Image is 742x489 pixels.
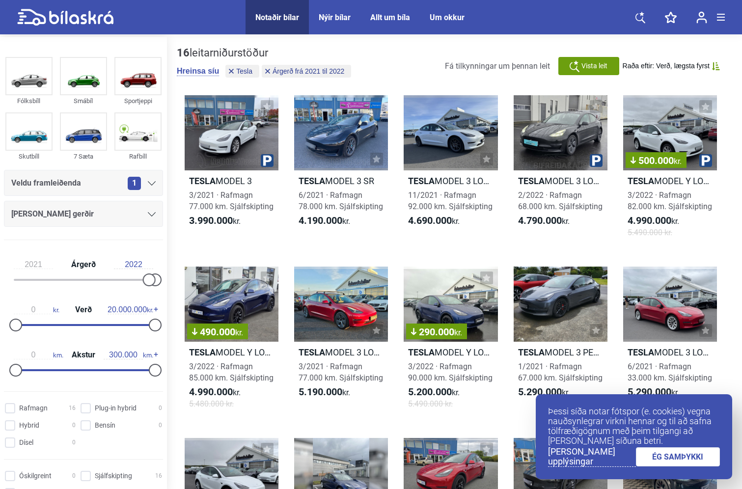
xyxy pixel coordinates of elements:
span: 0 [72,471,76,481]
b: 3.990.000 [189,215,233,226]
span: 3/2021 · Rafmagn 77.000 km. Sjálfskipting [299,362,383,382]
img: parking.png [699,154,712,167]
span: 0 [159,403,162,413]
span: Verð [73,306,94,314]
a: TeslaMODEL 3 LONG RANGE6/2021 · Rafmagn33.000 km. Sjálfskipting5.290.000kr. [623,267,717,418]
span: 1 [128,177,141,190]
span: 0 [159,420,162,431]
div: Rafbíll [114,151,162,162]
b: Tesla [299,176,325,186]
span: kr. [189,386,241,398]
h2: MODEL 3 LONG RANGE [404,175,497,187]
span: kr. [518,386,570,398]
a: TeslaMODEL 3 LONG RANGE3/2021 · Rafmagn77.000 km. Sjálfskipting5.190.000kr. [294,267,388,418]
span: Bensín [95,420,115,431]
a: [PERSON_NAME] upplýsingar [548,447,636,467]
b: Tesla [189,347,216,357]
span: kr. [299,386,350,398]
a: Notaðir bílar [255,13,299,22]
a: ÉG SAMÞYKKI [636,447,720,466]
button: Hreinsa síu [177,66,219,76]
span: 3/2022 · Rafmagn 85.000 km. Sjálfskipting [189,362,274,382]
button: Árgerð frá 2021 til 2022 [262,65,351,78]
span: [PERSON_NAME] gerðir [11,207,94,221]
b: 16 [177,47,190,59]
span: kr. [628,386,679,398]
b: 4.690.000 [408,215,452,226]
span: 3/2021 · Rafmagn 77.000 km. Sjálfskipting [189,190,274,211]
span: Tesla [236,68,252,75]
span: 6/2021 · Rafmagn 33.000 km. Sjálfskipting [628,362,712,382]
img: parking.png [261,154,274,167]
div: Fólksbíll [5,95,53,107]
b: 5.200.000 [408,386,452,398]
div: leitarniðurstöður [177,47,354,59]
button: Raða eftir: Verð, lægsta fyrst [623,62,720,70]
a: 500.000kr.TeslaMODEL Y LONG RANGE3/2022 · Rafmagn82.000 km. Sjálfskipting4.990.000kr.5.490.000 kr. [623,95,717,247]
b: 4.790.000 [518,215,562,226]
a: TeslaMODEL 3 SR6/2021 · Rafmagn78.000 km. Sjálfskipting4.190.000kr. [294,95,388,247]
b: Tesla [518,176,545,186]
span: Hybrid [19,420,39,431]
span: 5.490.000 kr. [408,398,453,409]
button: Tesla [225,65,259,78]
span: Rafmagn [19,403,48,413]
span: 290.000 [411,327,462,337]
span: Árgerð frá 2021 til 2022 [273,68,344,75]
b: 5.290.000 [518,386,562,398]
span: Plug-in hybrid [95,403,137,413]
span: Árgerð [69,261,98,269]
b: Tesla [628,347,654,357]
span: km. [14,351,63,359]
span: 0 [72,420,76,431]
a: 290.000kr.TeslaMODEL Y LONG RANGE3/2022 · Rafmagn90.000 km. Sjálfskipting5.200.000kr.5.490.000 kr. [404,267,497,418]
a: TeslaMODEL 3 LONG RANGE AWD2/2022 · Rafmagn68.000 km. Sjálfskipting4.790.000kr. [514,95,607,247]
b: 4.990.000 [628,215,671,226]
span: kr. [408,386,460,398]
span: kr. [235,328,243,337]
span: Akstur [69,351,98,359]
b: Tesla [408,176,435,186]
b: Tesla [408,347,435,357]
h2: MODEL 3 [185,175,278,187]
span: Fá tilkynningar um þennan leit [445,61,550,71]
a: Allt um bíla [370,13,410,22]
p: Þessi síða notar fótspor (e. cookies) vegna nauðsynlegrar virkni hennar og til að safna tölfræðig... [548,407,720,446]
b: Tesla [628,176,654,186]
h2: MODEL 3 LONG RANGE [294,347,388,358]
b: Tesla [299,347,325,357]
span: Veldu framleiðenda [11,176,81,190]
img: parking.png [590,154,603,167]
span: kr. [189,215,241,227]
span: 2/2022 · Rafmagn 68.000 km. Sjálfskipting [518,190,603,211]
b: Tesla [189,176,216,186]
a: TeslaMODEL 33/2021 · Rafmagn77.000 km. Sjálfskipting3.990.000kr. [185,95,278,247]
a: Um okkur [430,13,465,22]
span: 11/2021 · Rafmagn 92.000 km. Sjálfskipting [408,190,493,211]
span: kr. [299,215,350,227]
b: 4.990.000 [189,386,233,398]
b: 4.190.000 [299,215,342,226]
span: 3/2022 · Rafmagn 90.000 km. Sjálfskipting [408,362,493,382]
span: km. [104,351,153,359]
h2: MODEL Y LONG RANGE [185,347,278,358]
b: Tesla [518,347,545,357]
span: 16 [155,471,162,481]
div: Smábíl [60,95,107,107]
span: Sjálfskipting [95,471,132,481]
h2: MODEL 3 PERFORMANCE [514,347,607,358]
span: 6/2021 · Rafmagn 78.000 km. Sjálfskipting [299,190,383,211]
span: 490.000 [192,327,243,337]
b: 5.190.000 [299,386,342,398]
span: Dísel [19,437,33,448]
span: kr. [408,215,460,227]
h2: MODEL 3 LONG RANGE AWD [514,175,607,187]
h2: MODEL 3 LONG RANGE [623,347,717,358]
a: Nýir bílar [319,13,351,22]
span: Vista leit [581,61,607,71]
div: Skutbíll [5,151,53,162]
span: 16 [69,403,76,413]
img: user-login.svg [696,11,707,24]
